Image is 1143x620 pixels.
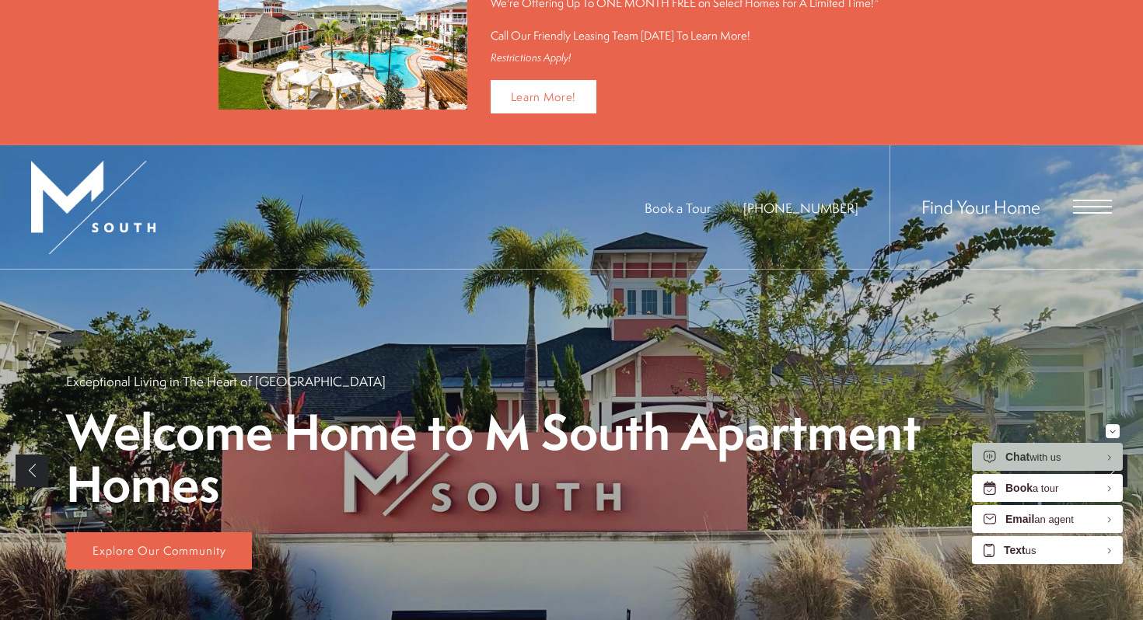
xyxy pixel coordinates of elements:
a: Explore Our Community [66,532,252,569]
img: MSouth [31,161,156,254]
a: Find Your Home [921,194,1040,219]
div: Restrictions Apply! [491,51,925,64]
a: Book a Tour [645,199,711,217]
span: Explore Our Community [93,542,226,559]
button: Open Menu [1073,200,1112,214]
a: Learn More! [491,80,597,113]
p: Welcome Home to M South Apartment Homes [66,406,1077,511]
a: Call Us at 813-570-8014 [743,199,858,217]
span: [PHONE_NUMBER] [743,199,858,217]
a: Previous [16,455,48,487]
p: Exceptional Living in The Heart of [GEOGRAPHIC_DATA] [66,372,386,390]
